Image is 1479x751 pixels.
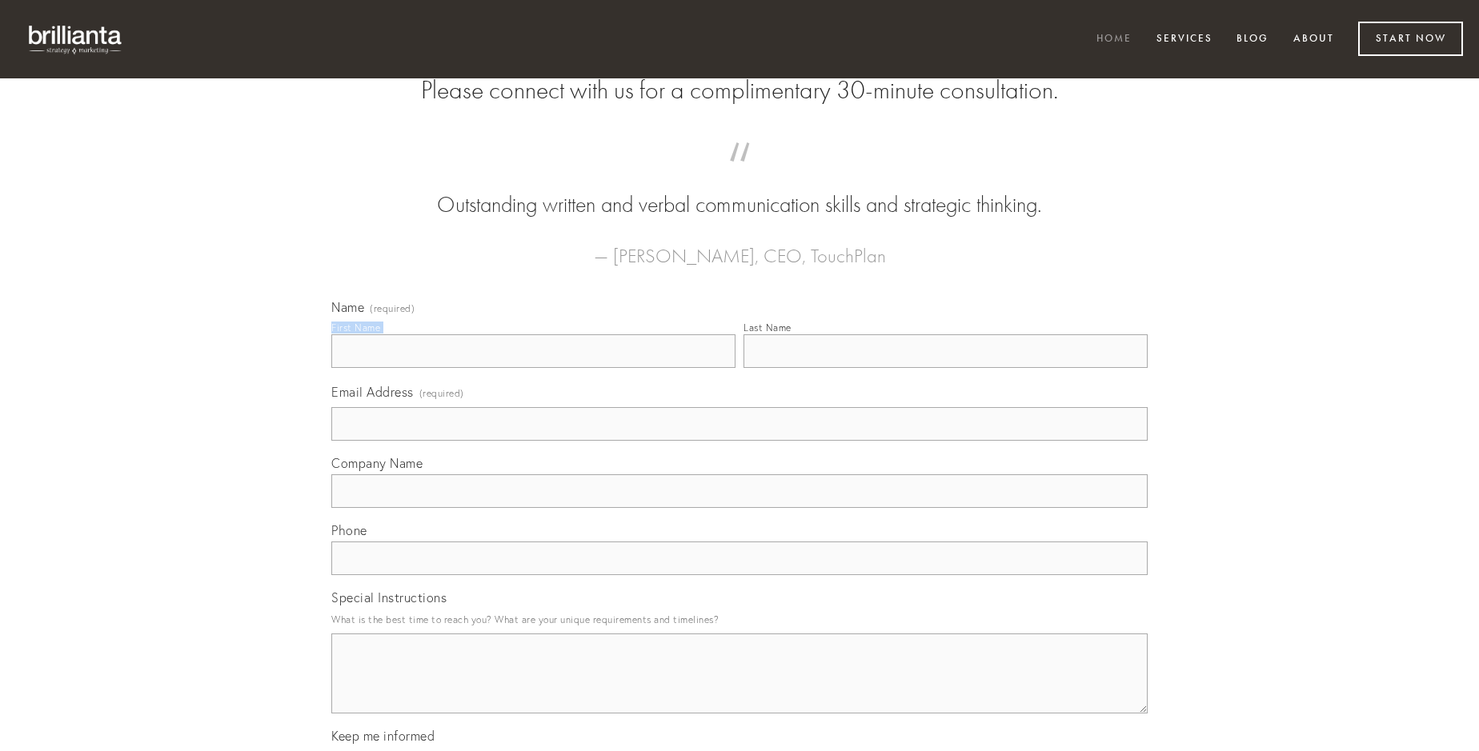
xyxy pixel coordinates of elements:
[1358,22,1463,56] a: Start Now
[357,158,1122,190] span: “
[419,382,464,404] span: (required)
[357,221,1122,272] figcaption: — [PERSON_NAME], CEO, TouchPlan
[1283,26,1345,53] a: About
[1146,26,1223,53] a: Services
[331,322,380,334] div: First Name
[331,75,1148,106] h2: Please connect with us for a complimentary 30-minute consultation.
[331,522,367,538] span: Phone
[331,384,414,400] span: Email Address
[331,455,423,471] span: Company Name
[370,304,415,314] span: (required)
[357,158,1122,221] blockquote: Outstanding written and verbal communication skills and strategic thinking.
[744,322,792,334] div: Last Name
[16,16,136,62] img: brillianta - research, strategy, marketing
[1226,26,1279,53] a: Blog
[331,609,1148,630] p: What is the best time to reach you? What are your unique requirements and timelines?
[1086,26,1142,53] a: Home
[331,728,435,744] span: Keep me informed
[331,589,447,605] span: Special Instructions
[331,299,364,315] span: Name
